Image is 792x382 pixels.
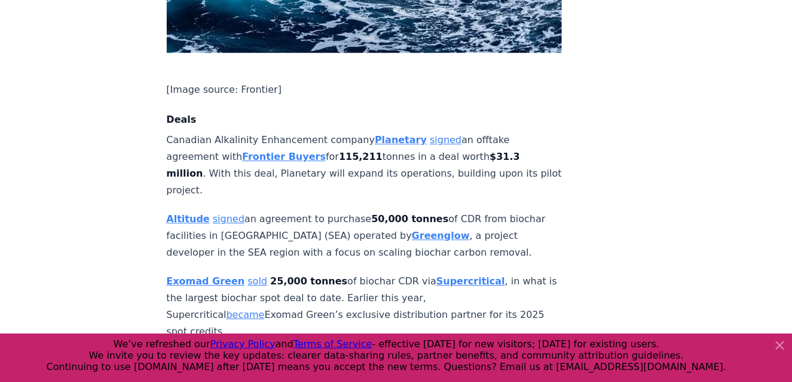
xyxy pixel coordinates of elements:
a: Frontier Buyers [242,151,326,162]
strong: 50,000 tonnes [371,213,448,225]
strong: 25,000 tonnes [270,275,347,287]
a: signed [430,134,461,145]
p: of biochar CDR via , in what is the largest biochar spot deal to date. Earlier this year, Supercr... [167,273,562,340]
p: an agreement to purchase of CDR from biochar facilities in [GEOGRAPHIC_DATA] (SEA) operated by , ... [167,211,562,261]
strong: 115,211 [339,151,383,162]
a: Planetary [375,134,427,145]
a: sold [247,275,267,287]
p: [Image source: Frontier] [167,81,562,98]
a: Exomad Green [167,275,245,287]
a: Greenglow [412,230,470,241]
p: Canadian Alkalinity Enhancement company an offtake agreement with for tonnes in a deal worth . Wi... [167,132,562,199]
a: became [227,309,265,320]
strong: Deals [167,114,197,125]
a: Supercritical [436,275,505,287]
a: Altitude [167,213,210,225]
a: signed [213,213,244,225]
